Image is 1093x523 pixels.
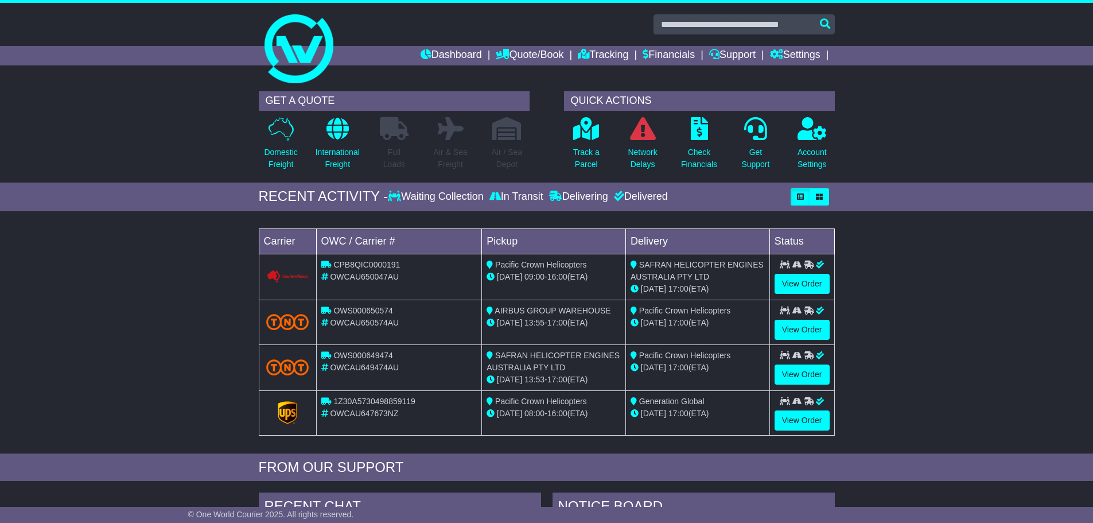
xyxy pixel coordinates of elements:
[798,146,827,171] p: Account Settings
[775,365,830,385] a: View Order
[316,228,482,254] td: OWC / Carrier #
[263,117,298,177] a: DomesticFreight
[495,306,610,315] span: AIRBUS GROUP WAREHOUSE
[639,397,705,406] span: Generation Global
[627,117,658,177] a: NetworkDelays
[631,283,765,295] div: (ETA)
[639,306,731,315] span: Pacific Crown Helicopters
[266,314,309,330] img: TNT_Domestic.png
[631,260,764,281] span: SAFRAN HELICOPTER ENGINES AUSTRALIA PTY LTD
[547,375,567,384] span: 17:00
[668,318,689,327] span: 17:00
[546,191,611,203] div: Delivering
[641,284,666,293] span: [DATE]
[524,409,544,418] span: 08:00
[434,146,468,171] p: Air & Sea Freight
[315,117,360,177] a: InternationalFreight
[547,272,567,281] span: 16:00
[188,510,354,519] span: © One World Courier 2025. All rights reserved.
[278,401,297,424] img: GetCarrierServiceLogo
[264,146,297,171] p: Domestic Freight
[487,408,621,420] div: - (ETA)
[487,271,621,283] div: - (ETA)
[625,228,769,254] td: Delivery
[333,397,415,406] span: 1Z30A5730498859119
[487,317,621,329] div: - (ETA)
[631,317,765,329] div: (ETA)
[495,260,587,269] span: Pacific Crown Helicopters
[497,272,522,281] span: [DATE]
[330,363,399,372] span: OWCAU649474AU
[487,351,620,372] span: SAFRAN HELICOPTER ENGINES AUSTRALIA PTY LTD
[487,374,621,386] div: - (ETA)
[797,117,827,177] a: AccountSettings
[741,117,770,177] a: GetSupport
[775,274,830,294] a: View Order
[330,272,399,281] span: OWCAU650047AU
[573,117,600,177] a: Track aParcel
[611,191,668,203] div: Delivered
[482,228,626,254] td: Pickup
[628,146,657,171] p: Network Delays
[330,409,398,418] span: OWCAU647673NZ
[680,117,718,177] a: CheckFinancials
[259,228,316,254] td: Carrier
[266,359,309,375] img: TNT_Domestic.png
[775,410,830,431] a: View Order
[524,318,544,327] span: 13:55
[709,46,756,65] a: Support
[333,351,393,360] span: OWS000649474
[643,46,695,65] a: Financials
[496,46,563,65] a: Quote/Book
[380,146,409,171] p: Full Loads
[524,272,544,281] span: 09:00
[631,362,765,374] div: (ETA)
[492,146,523,171] p: Air / Sea Depot
[333,260,400,269] span: CPB8QIC0000191
[668,284,689,293] span: 17:00
[330,318,399,327] span: OWCAU650574AU
[497,409,522,418] span: [DATE]
[259,91,530,111] div: GET A QUOTE
[547,409,567,418] span: 16:00
[487,191,546,203] div: In Transit
[641,363,666,372] span: [DATE]
[775,320,830,340] a: View Order
[641,409,666,418] span: [DATE]
[266,270,309,284] img: GetCarrierServiceLogo
[316,146,360,171] p: International Freight
[333,306,393,315] span: OWS000650574
[547,318,567,327] span: 17:00
[497,318,522,327] span: [DATE]
[573,146,600,171] p: Track a Parcel
[668,363,689,372] span: 17:00
[668,409,689,418] span: 17:00
[631,408,765,420] div: (ETA)
[564,91,835,111] div: QUICK ACTIONS
[741,146,769,171] p: Get Support
[769,228,834,254] td: Status
[388,191,486,203] div: Waiting Collection
[259,459,835,476] div: FROM OUR SUPPORT
[639,351,731,360] span: Pacific Crown Helicopters
[524,375,544,384] span: 13:53
[495,397,587,406] span: Pacific Crown Helicopters
[421,46,482,65] a: Dashboard
[497,375,522,384] span: [DATE]
[681,146,717,171] p: Check Financials
[770,46,820,65] a: Settings
[259,188,388,205] div: RECENT ACTIVITY -
[578,46,628,65] a: Tracking
[641,318,666,327] span: [DATE]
